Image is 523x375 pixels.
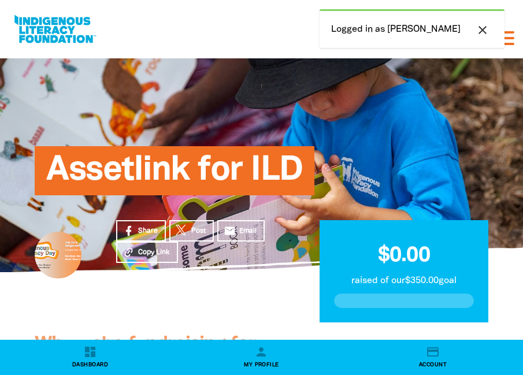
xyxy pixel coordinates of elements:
a: dashboardDashboard [5,340,176,375]
span: Assetlink for ILD [46,155,303,195]
span: Email [239,226,257,236]
a: Share [116,220,166,242]
button: close [472,23,493,38]
i: dashboard [83,345,97,359]
a: emailEmail [217,220,265,242]
span: Account [419,361,447,369]
i: person [254,345,268,359]
span: Post [191,226,206,236]
span: $0.00 [378,246,429,265]
span: Dashboard [72,361,108,369]
button: Copy Link [116,242,178,263]
div: Logged in as [PERSON_NAME] [320,9,505,48]
i: email [224,225,236,237]
a: Post [169,220,214,242]
a: personMy Profile [176,340,347,375]
span: Share [138,226,158,236]
i: credit_card [426,345,440,359]
span: My Profile [244,361,279,369]
i: close [476,23,489,37]
p: raised of our $350.00 goal [334,274,474,288]
a: credit_cardAccount [347,340,518,375]
span: Copy Link [138,247,170,258]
